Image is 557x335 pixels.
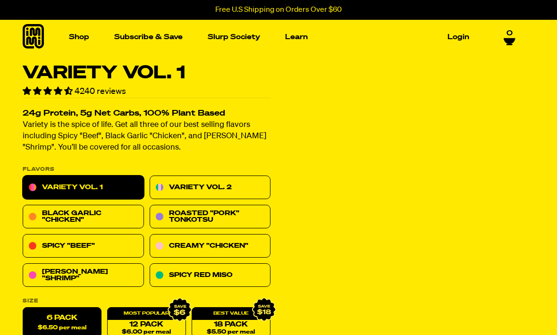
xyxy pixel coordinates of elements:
[150,205,271,229] a: Roasted "Pork" Tonkotsu
[23,167,270,172] p: Flavors
[23,110,270,118] h2: 24g Protein, 5g Net Carbs, 100% Plant Based
[215,6,342,14] p: Free U.S Shipping on Orders Over $60
[65,30,93,44] a: Shop
[23,299,270,304] label: Size
[23,87,75,96] span: 4.55 stars
[506,29,513,38] span: 0
[204,30,264,44] a: Slurp Society
[23,176,144,200] a: Variety Vol. 1
[150,234,271,258] a: Creamy "Chicken"
[23,234,144,258] a: Spicy "Beef"
[150,264,271,287] a: Spicy Red Miso
[150,176,271,200] a: Variety Vol. 2
[23,264,144,287] a: [PERSON_NAME] "Shrimp"
[23,120,270,154] p: Variety is the spice of life. Get all three of our best selling flavors including Spicy "Beef", B...
[65,20,473,54] nav: Main navigation
[281,30,312,44] a: Learn
[23,64,270,82] h1: Variety Vol. 1
[38,325,86,331] span: $6.50 per meal
[444,30,473,44] a: Login
[504,29,515,45] a: 0
[110,30,186,44] a: Subscribe & Save
[23,205,144,229] a: Black Garlic "Chicken"
[75,87,126,96] span: 4240 reviews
